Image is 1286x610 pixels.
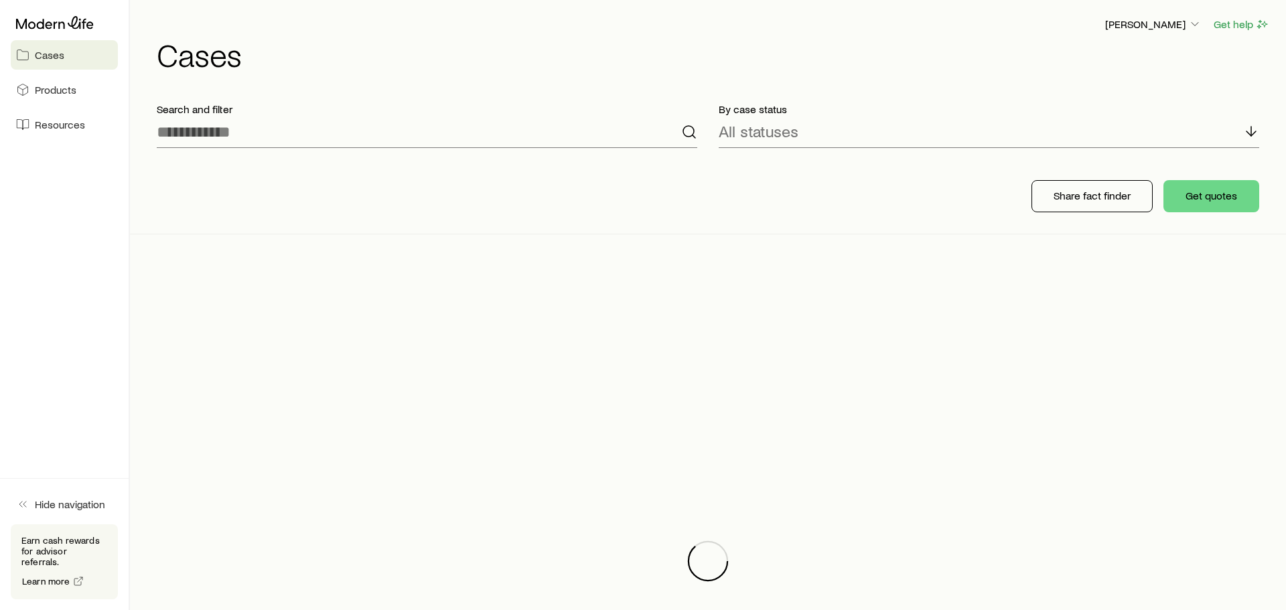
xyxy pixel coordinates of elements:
span: Cases [35,48,64,62]
button: Get quotes [1163,180,1259,212]
a: Cases [11,40,118,70]
p: By case status [719,102,1259,116]
button: Get help [1213,17,1270,32]
span: Hide navigation [35,498,105,511]
h1: Cases [157,38,1270,70]
div: Earn cash rewards for advisor referrals.Learn more [11,524,118,599]
p: All statuses [719,122,798,141]
a: Products [11,75,118,104]
p: Earn cash rewards for advisor referrals. [21,535,107,567]
p: [PERSON_NAME] [1105,17,1202,31]
span: Learn more [22,577,70,586]
a: Resources [11,110,118,139]
button: Hide navigation [11,489,118,519]
p: Search and filter [157,102,697,116]
span: Products [35,83,76,96]
button: Share fact finder [1031,180,1153,212]
p: Share fact finder [1054,189,1131,202]
button: [PERSON_NAME] [1104,17,1202,33]
span: Resources [35,118,85,131]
